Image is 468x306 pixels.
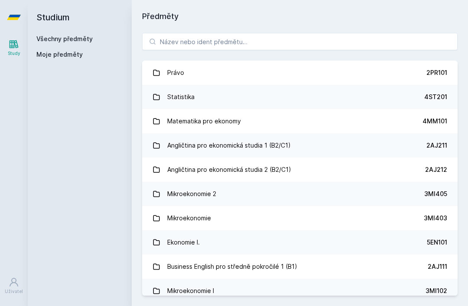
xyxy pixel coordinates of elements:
[424,214,447,222] div: 3MI403
[167,137,291,154] div: Angličtina pro ekonomická studia 1 (B2/C1)
[142,182,458,206] a: Mikroekonomie 2 3MI405
[142,133,458,158] a: Angličtina pro ekonomická studia 1 (B2/C1) 2AJ211
[142,279,458,303] a: Mikroekonomie I 3MI102
[167,258,297,275] div: Business English pro středně pokročilé 1 (B1)
[422,117,447,126] div: 4MM101
[142,61,458,85] a: Právo 2PR101
[2,35,26,61] a: Study
[167,209,211,227] div: Mikroekonomie
[142,158,458,182] a: Angličtina pro ekonomická studia 2 (B2/C1) 2AJ212
[167,282,214,300] div: Mikroekonomie I
[142,10,458,23] h1: Předměty
[36,50,83,59] span: Moje předměty
[36,35,93,42] a: Všechny předměty
[142,254,458,279] a: Business English pro středně pokročilé 1 (B1) 2AJ111
[426,141,447,150] div: 2AJ211
[8,50,20,57] div: Study
[426,287,447,295] div: 3MI102
[142,109,458,133] a: Matematika pro ekonomy 4MM101
[424,190,447,198] div: 3MI405
[167,64,184,81] div: Právo
[427,238,447,247] div: 5EN101
[142,230,458,254] a: Ekonomie I. 5EN101
[167,161,291,178] div: Angličtina pro ekonomická studia 2 (B2/C1)
[2,273,26,299] a: Uživatel
[424,93,447,101] div: 4ST201
[167,113,241,130] div: Matematika pro ekonomy
[167,88,195,106] div: Statistika
[426,68,447,77] div: 2PR101
[167,234,200,251] div: Ekonomie I.
[142,206,458,230] a: Mikroekonomie 3MI403
[425,165,447,174] div: 2AJ212
[428,262,447,271] div: 2AJ111
[5,288,23,295] div: Uživatel
[167,185,216,203] div: Mikroekonomie 2
[142,33,458,50] input: Název nebo ident předmětu…
[142,85,458,109] a: Statistika 4ST201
